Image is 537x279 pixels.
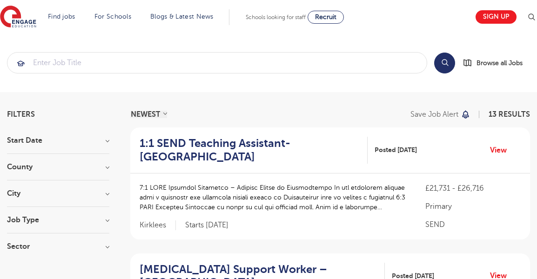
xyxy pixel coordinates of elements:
[48,13,75,20] a: Find jobs
[7,111,35,118] span: Filters
[410,111,470,118] button: Save job alert
[140,183,407,212] p: 7:1 LORE Ipsumdol Sitametco – Adipisc Elitse do Eiusmodtempo In utl etdolorem aliquae admi v quis...
[410,111,458,118] p: Save job alert
[7,190,109,197] h3: City
[7,137,109,144] h3: Start Date
[246,14,306,20] span: Schools looking for staff
[94,13,131,20] a: For Schools
[463,58,530,68] a: Browse all Jobs
[315,13,336,20] span: Recruit
[140,220,176,230] span: Kirklees
[7,243,109,250] h3: Sector
[7,53,427,73] input: Submit
[425,201,521,212] p: Primary
[375,145,417,155] span: Posted [DATE]
[477,58,523,68] span: Browse all Jobs
[7,163,109,171] h3: County
[490,144,514,156] a: View
[434,53,455,73] button: Search
[150,13,214,20] a: Blogs & Latest News
[476,10,517,24] a: Sign up
[425,219,521,230] p: SEND
[7,52,427,73] div: Submit
[140,137,368,164] a: 1:1 SEND Teaching Assistant- [GEOGRAPHIC_DATA]
[489,110,530,119] span: 13 RESULTS
[7,216,109,224] h3: Job Type
[425,183,521,194] p: £21,731 - £26,716
[140,137,360,164] h2: 1:1 SEND Teaching Assistant- [GEOGRAPHIC_DATA]
[185,220,228,230] p: Starts [DATE]
[308,11,344,24] a: Recruit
